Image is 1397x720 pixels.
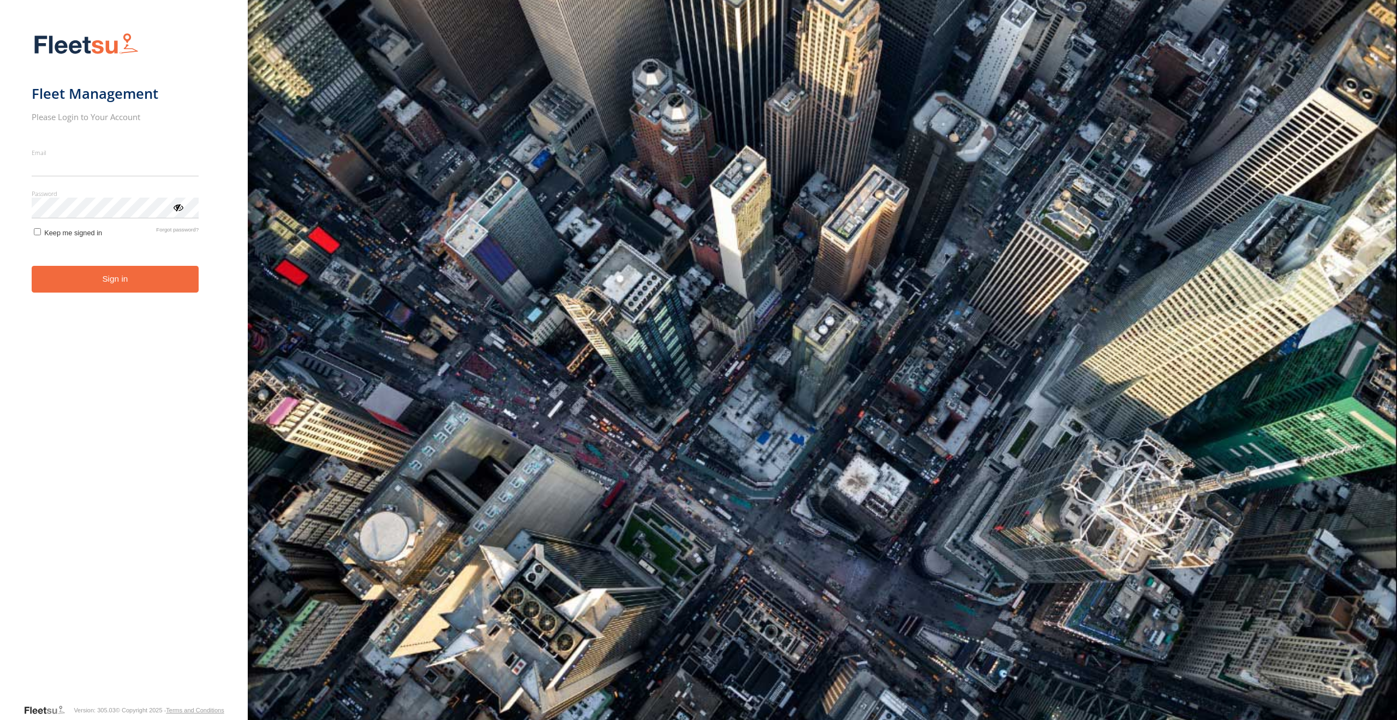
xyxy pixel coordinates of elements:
label: Password [32,189,199,198]
h2: Please Login to Your Account [32,111,199,122]
div: ViewPassword [172,201,183,212]
div: © Copyright 2025 - [116,707,224,713]
button: Sign in [32,266,199,293]
h1: Fleet Management [32,85,199,103]
input: Keep me signed in [34,228,41,235]
form: main [32,26,217,704]
span: Keep me signed in [44,229,102,237]
div: Version: 305.03 [74,707,115,713]
a: Visit our Website [23,705,74,716]
a: Forgot password? [156,227,199,237]
img: Fleetsu [32,31,141,58]
label: Email [32,148,199,157]
a: Terms and Conditions [166,707,224,713]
